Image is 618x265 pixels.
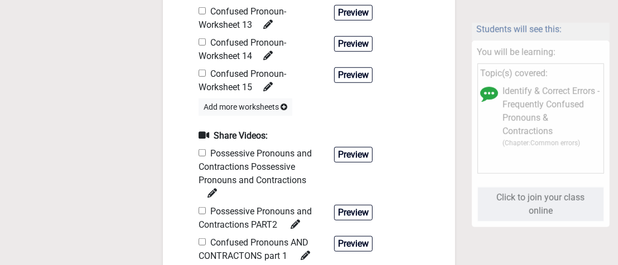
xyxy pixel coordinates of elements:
[334,67,373,83] button: Preview
[477,187,605,222] button: Click to join your class online
[199,147,326,200] div: Possessive Pronouns and Contractions Possessive Pronouns and Contractions
[481,67,548,80] label: Topic(s) covered:
[503,85,601,138] label: Identify & Correct Errors - Frequently Confused Pronouns & Contractions
[199,5,326,32] div: Confused Pronoun-Worksheet 13
[334,147,373,163] button: Preview
[199,205,326,232] div: Possessive Pronouns and Contractions PART2
[199,129,268,143] label: Share Videos:
[334,205,373,220] button: Preview
[334,5,373,21] button: Preview
[199,67,326,94] div: Confused Pronoun-Worksheet 15
[334,236,373,252] button: Preview
[199,99,292,116] button: Add more worksheets
[199,36,326,63] div: Confused Pronoun-Worksheet 14
[199,236,326,263] div: Confused Pronouns AND CONTRACTONS part 1
[476,22,562,36] label: Students will see this:
[334,36,373,52] button: Preview
[477,46,556,59] label: You will be learning:
[503,138,601,148] p: (Chapter: Common errors )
